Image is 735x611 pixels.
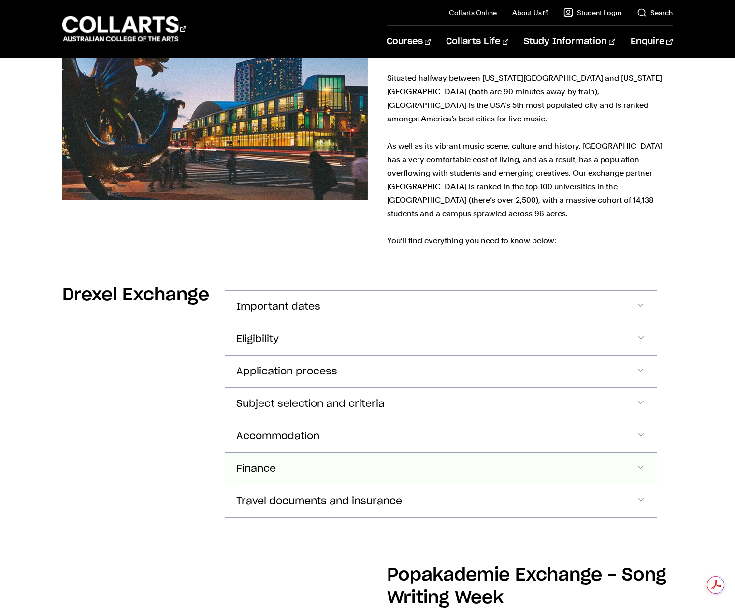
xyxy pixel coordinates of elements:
button: Accommodation [225,420,657,452]
span: Accommodation [236,431,319,442]
span: Finance [236,463,276,475]
a: Enquire [631,26,673,58]
p: This program takes place in Trimester 3 of each calendar year and gives Collarts students from ou... [387,17,673,248]
a: Collarts Online [449,8,497,17]
a: Courses [387,26,431,58]
a: Collarts Life [446,26,508,58]
h2: Drexel Exchange [62,284,209,306]
span: Eligibility [236,334,279,345]
a: About Us [512,8,548,17]
button: Important dates [225,291,657,323]
button: Finance [225,453,657,485]
button: Subject selection and criteria [225,388,657,420]
span: Important dates [236,301,320,313]
button: Application process [225,356,657,387]
span: Travel documents and insurance [236,496,402,507]
a: Study Information [524,26,615,58]
span: Application process [236,366,337,377]
div: Go to homepage [62,15,186,43]
span: Subject selection and criteria [236,399,385,410]
h2: Popakademie Exchange - Song Writing Week [387,566,666,607]
button: Travel documents and insurance [225,485,657,517]
button: Eligibility [225,323,657,355]
a: Search [637,8,673,17]
a: Student Login [563,8,621,17]
section: Accordion Section [62,265,672,549]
